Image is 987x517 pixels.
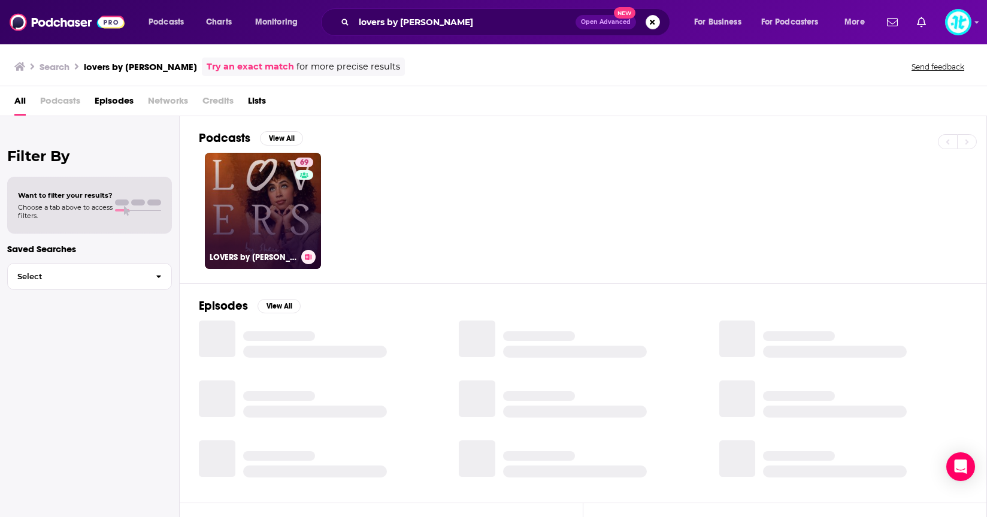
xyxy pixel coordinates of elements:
[198,13,239,32] a: Charts
[14,91,26,116] a: All
[247,13,313,32] button: open menu
[945,9,971,35] img: User Profile
[354,13,576,32] input: Search podcasts, credits, & more...
[945,9,971,35] button: Show profile menu
[199,131,303,146] a: PodcastsView All
[140,13,199,32] button: open menu
[260,131,303,146] button: View All
[614,7,635,19] span: New
[576,15,636,29] button: Open AdvancedNew
[205,153,321,269] a: 69LOVERS by [PERSON_NAME]
[148,91,188,116] span: Networks
[10,11,125,34] img: Podchaser - Follow, Share and Rate Podcasts
[7,243,172,255] p: Saved Searches
[753,13,836,32] button: open menu
[300,157,308,169] span: 69
[332,8,682,36] div: Search podcasts, credits, & more...
[7,263,172,290] button: Select
[199,131,250,146] h2: Podcasts
[84,61,197,72] h3: lovers by [PERSON_NAME]
[761,14,819,31] span: For Podcasters
[210,252,296,262] h3: LOVERS by [PERSON_NAME]
[258,299,301,313] button: View All
[945,9,971,35] span: Logged in as ImpactTheory
[908,62,968,72] button: Send feedback
[18,191,113,199] span: Want to filter your results?
[206,14,232,31] span: Charts
[946,452,975,481] div: Open Intercom Messenger
[694,14,741,31] span: For Business
[8,273,146,280] span: Select
[295,158,313,167] a: 69
[149,14,184,31] span: Podcasts
[686,13,756,32] button: open menu
[18,203,113,220] span: Choose a tab above to access filters.
[199,298,301,313] a: EpisodesView All
[844,14,865,31] span: More
[40,91,80,116] span: Podcasts
[7,147,172,165] h2: Filter By
[882,12,903,32] a: Show notifications dropdown
[836,13,880,32] button: open menu
[255,14,298,31] span: Monitoring
[95,91,134,116] a: Episodes
[207,60,294,74] a: Try an exact match
[248,91,266,116] a: Lists
[296,60,400,74] span: for more precise results
[581,19,631,25] span: Open Advanced
[199,298,248,313] h2: Episodes
[40,61,69,72] h3: Search
[202,91,234,116] span: Credits
[912,12,931,32] a: Show notifications dropdown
